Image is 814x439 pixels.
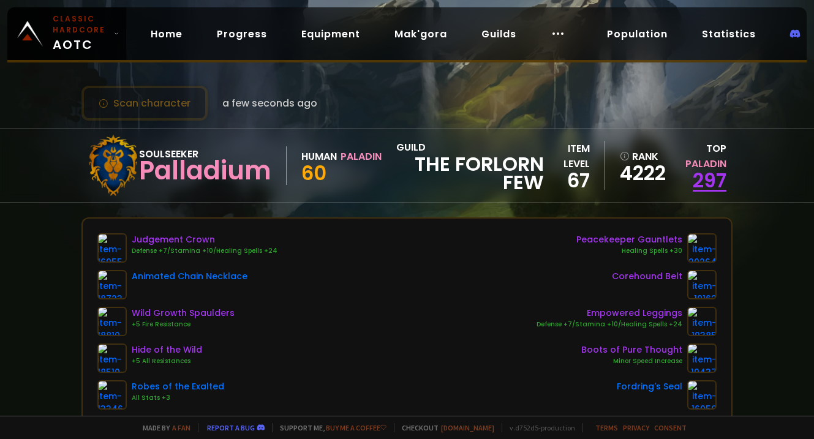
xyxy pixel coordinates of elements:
[544,141,590,171] div: item level
[97,307,127,336] img: item-18810
[172,423,190,432] a: a fan
[341,149,382,164] div: Paladin
[81,86,208,121] button: Scan character
[135,423,190,432] span: Made by
[669,141,726,171] div: Top
[441,423,494,432] a: [DOMAIN_NAME]
[207,21,277,47] a: Progress
[139,162,271,180] div: Palladium
[654,423,687,432] a: Consent
[687,233,717,263] img: item-20264
[97,343,127,373] img: item-18510
[97,380,127,410] img: item-13346
[132,320,235,329] div: +5 Fire Resistance
[53,13,109,54] span: AOTC
[292,21,370,47] a: Equipment
[132,343,202,356] div: Hide of the Wild
[132,380,224,393] div: Robes of the Exalted
[576,233,682,246] div: Peacekeeper Gauntlets
[132,233,277,246] div: Judgement Crown
[385,21,457,47] a: Mak'gora
[576,246,682,256] div: Healing Spells +30
[53,13,109,36] small: Classic Hardcore
[581,356,682,366] div: Minor Speed Increase
[502,423,575,432] span: v. d752d5 - production
[544,171,590,190] div: 67
[620,149,661,164] div: rank
[623,423,649,432] a: Privacy
[97,233,127,263] img: item-16955
[132,270,247,283] div: Animated Chain Necklace
[139,146,271,162] div: Soulseeker
[687,343,717,373] img: item-19437
[537,320,682,329] div: Defense +7/Stamina +10/Healing Spells +24
[687,380,717,410] img: item-16058
[396,140,544,192] div: guild
[595,423,618,432] a: Terms
[132,246,277,256] div: Defense +7/Stamina +10/Healing Spells +24
[97,270,127,299] img: item-18723
[537,307,682,320] div: Empowered Leggings
[472,21,526,47] a: Guilds
[394,423,494,432] span: Checkout
[692,21,766,47] a: Statistics
[693,167,726,194] a: 297
[326,423,386,432] a: Buy me a coffee
[301,149,337,164] div: Human
[617,380,682,393] div: Fordring's Seal
[301,159,326,187] span: 60
[396,155,544,192] span: The Forlorn Few
[207,423,255,432] a: Report a bug
[222,96,317,111] span: a few seconds ago
[141,21,192,47] a: Home
[132,356,202,366] div: +5 All Resistances
[581,343,682,356] div: Boots of Pure Thought
[687,270,717,299] img: item-19162
[685,157,726,171] span: Paladin
[7,7,126,60] a: Classic HardcoreAOTC
[612,270,682,283] div: Corehound Belt
[132,393,224,403] div: All Stats +3
[620,164,661,182] a: 4222
[687,307,717,336] img: item-19385
[272,423,386,432] span: Support me,
[132,307,235,320] div: Wild Growth Spaulders
[597,21,677,47] a: Population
